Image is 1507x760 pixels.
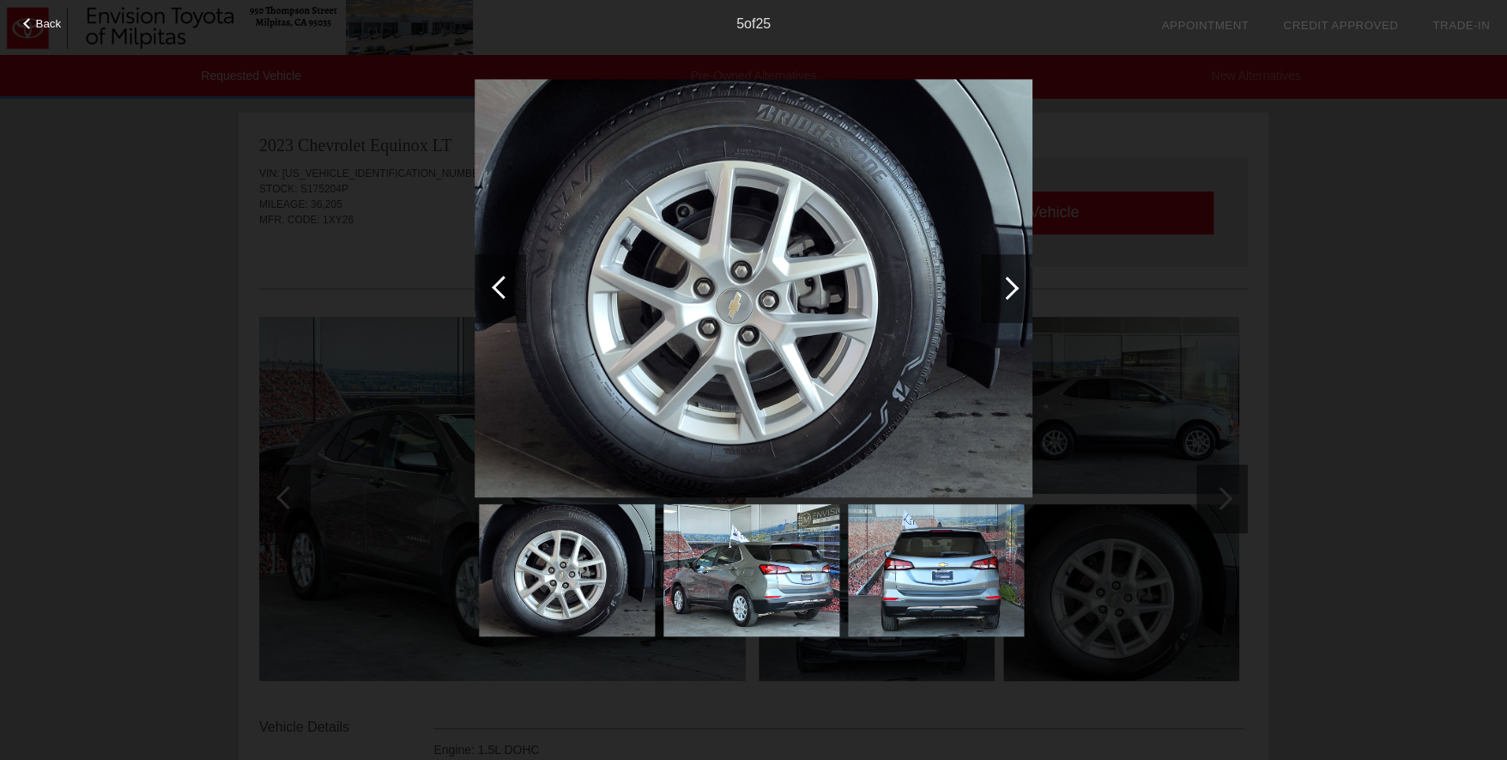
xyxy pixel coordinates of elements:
span: 25 [755,16,771,31]
span: 5 [736,16,744,31]
a: Appointment [1161,19,1249,32]
img: image.aspx [848,504,1024,636]
a: Credit Approved [1283,19,1398,32]
img: image.aspx [475,79,1032,498]
a: Trade-In [1432,19,1490,32]
img: image.aspx [479,504,655,636]
img: image.aspx [663,504,839,636]
span: Back [36,17,62,30]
